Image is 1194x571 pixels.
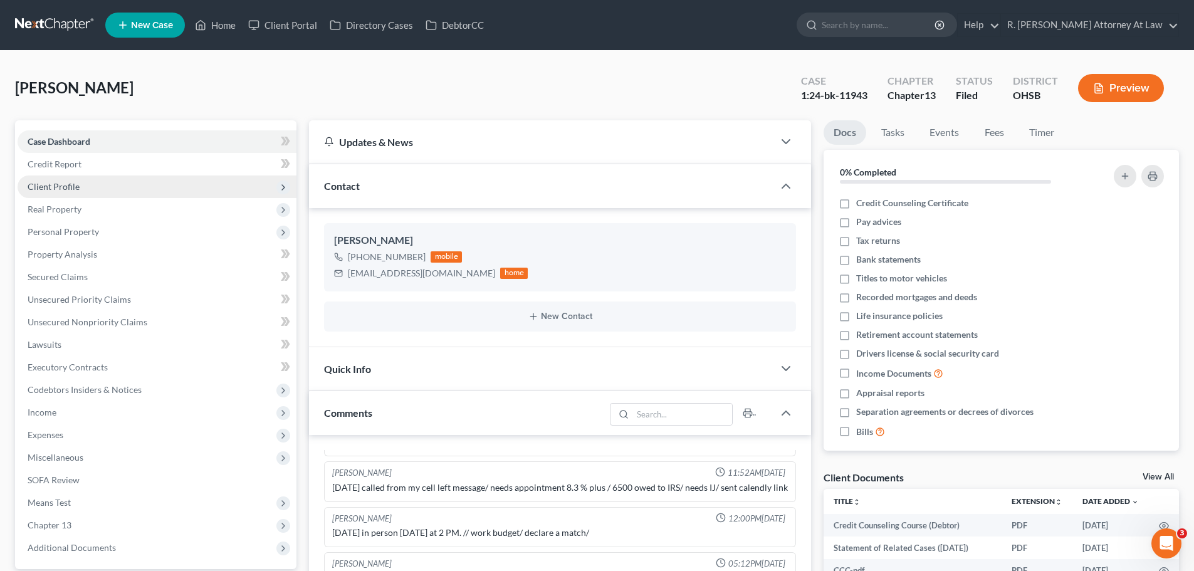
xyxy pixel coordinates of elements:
i: unfold_more [853,498,861,506]
a: Case Dashboard [18,130,296,153]
span: Unsecured Nonpriority Claims [28,317,147,327]
iframe: Intercom live chat [1151,528,1181,558]
span: Secured Claims [28,271,88,282]
div: District [1013,74,1058,88]
a: View All [1143,473,1174,481]
span: Bills [856,426,873,438]
a: Secured Claims [18,266,296,288]
a: Credit Report [18,153,296,175]
span: 13 [924,89,936,101]
a: Home [189,14,242,36]
a: Docs [824,120,866,145]
div: home [500,268,528,279]
td: PDF [1002,514,1072,537]
div: [PERSON_NAME] [332,467,392,479]
div: Chapter [888,74,936,88]
span: Additional Documents [28,542,116,553]
div: 1:24-bk-11943 [801,88,867,103]
strong: 0% Completed [840,167,896,177]
td: Credit Counseling Course (Debtor) [824,514,1002,537]
div: Case [801,74,867,88]
i: expand_more [1131,498,1139,506]
span: Codebtors Insiders & Notices [28,384,142,395]
i: unfold_more [1055,498,1062,506]
span: Drivers license & social security card [856,347,999,360]
div: Status [956,74,993,88]
span: Titles to motor vehicles [856,272,947,285]
span: Client Profile [28,181,80,192]
div: Client Documents [824,471,904,484]
a: Property Analysis [18,243,296,266]
div: [DATE] in person [DATE] at 2 PM. // work budget/ declare a match/ [332,526,788,539]
span: Unsecured Priority Claims [28,294,131,305]
span: Credit Counseling Certificate [856,197,968,209]
span: Case Dashboard [28,136,90,147]
div: mobile [431,251,462,263]
span: Life insurance policies [856,310,943,322]
span: Bank statements [856,253,921,266]
span: 3 [1177,528,1187,538]
span: Comments [324,407,372,419]
span: 05:12PM[DATE] [728,558,785,570]
div: Chapter [888,88,936,103]
span: Real Property [28,204,81,214]
a: Timer [1019,120,1064,145]
span: [PERSON_NAME] [15,78,134,97]
span: 11:52AM[DATE] [728,467,785,479]
span: Lawsuits [28,339,61,350]
div: [DATE] called from my cell left message/ needs appointment 8.3 % plus / 6500 owed to IRS/ needs I... [332,481,788,494]
a: Executory Contracts [18,356,296,379]
div: [PHONE_NUMBER] [348,251,426,263]
span: Chapter 13 [28,520,71,530]
span: Recorded mortgages and deeds [856,291,977,303]
td: [DATE] [1072,537,1149,559]
span: Retirement account statements [856,328,978,341]
span: Expenses [28,429,63,440]
div: Updates & News [324,135,758,149]
a: Tasks [871,120,914,145]
input: Search... [633,404,733,425]
a: Extensionunfold_more [1012,496,1062,506]
a: Directory Cases [323,14,419,36]
a: Unsecured Nonpriority Claims [18,311,296,333]
a: R. [PERSON_NAME] Attorney At Law [1001,14,1178,36]
div: Filed [956,88,993,103]
a: Fees [974,120,1014,145]
div: [PERSON_NAME] [332,513,392,525]
div: [EMAIL_ADDRESS][DOMAIN_NAME] [348,267,495,280]
a: Date Added expand_more [1082,496,1139,506]
a: Lawsuits [18,333,296,356]
span: Appraisal reports [856,387,924,399]
a: Help [958,14,1000,36]
input: Search by name... [822,13,936,36]
span: SOFA Review [28,474,80,485]
span: Means Test [28,497,71,508]
div: [PERSON_NAME] [332,558,392,570]
span: Contact [324,180,360,192]
td: [DATE] [1072,514,1149,537]
a: SOFA Review [18,469,296,491]
a: Events [919,120,969,145]
span: Quick Info [324,363,371,375]
a: DebtorCC [419,14,490,36]
button: New Contact [334,312,786,322]
span: Pay advices [856,216,901,228]
span: Property Analysis [28,249,97,259]
span: Income [28,407,56,417]
button: Preview [1078,74,1164,102]
div: [PERSON_NAME] [334,233,786,248]
div: OHSB [1013,88,1058,103]
span: New Case [131,21,173,30]
a: Client Portal [242,14,323,36]
span: Personal Property [28,226,99,237]
td: PDF [1002,537,1072,559]
a: Titleunfold_more [834,496,861,506]
td: Statement of Related Cases ([DATE]) [824,537,1002,559]
a: Unsecured Priority Claims [18,288,296,311]
span: Separation agreements or decrees of divorces [856,406,1034,418]
span: Miscellaneous [28,452,83,463]
span: 12:00PM[DATE] [728,513,785,525]
span: Executory Contracts [28,362,108,372]
span: Credit Report [28,159,81,169]
span: Income Documents [856,367,931,380]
